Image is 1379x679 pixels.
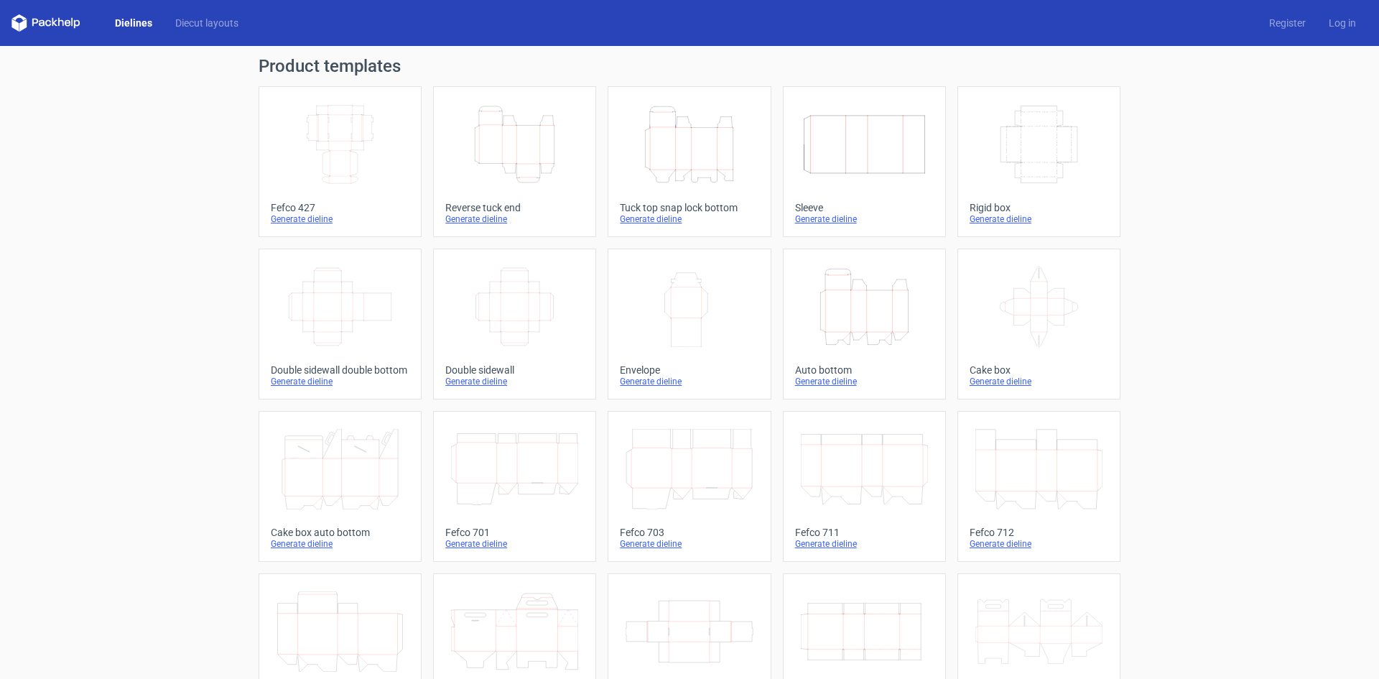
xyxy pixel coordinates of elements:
[620,376,758,387] div: Generate dieline
[103,16,164,30] a: Dielines
[970,376,1108,387] div: Generate dieline
[608,411,771,562] a: Fefco 703Generate dieline
[957,86,1120,237] a: Rigid boxGenerate dieline
[445,538,584,550] div: Generate dieline
[620,364,758,376] div: Envelope
[957,249,1120,399] a: Cake boxGenerate dieline
[608,86,771,237] a: Tuck top snap lock bottomGenerate dieline
[433,249,596,399] a: Double sidewallGenerate dieline
[620,538,758,550] div: Generate dieline
[433,86,596,237] a: Reverse tuck endGenerate dieline
[445,376,584,387] div: Generate dieline
[445,213,584,225] div: Generate dieline
[795,538,934,550] div: Generate dieline
[783,86,946,237] a: SleeveGenerate dieline
[620,527,758,538] div: Fefco 703
[445,202,584,213] div: Reverse tuck end
[259,57,1120,75] h1: Product templates
[433,411,596,562] a: Fefco 701Generate dieline
[164,16,250,30] a: Diecut layouts
[795,202,934,213] div: Sleeve
[970,538,1108,550] div: Generate dieline
[795,527,934,538] div: Fefco 711
[259,411,422,562] a: Cake box auto bottomGenerate dieline
[795,213,934,225] div: Generate dieline
[795,376,934,387] div: Generate dieline
[1258,16,1317,30] a: Register
[970,364,1108,376] div: Cake box
[271,213,409,225] div: Generate dieline
[970,213,1108,225] div: Generate dieline
[620,213,758,225] div: Generate dieline
[970,202,1108,213] div: Rigid box
[271,364,409,376] div: Double sidewall double bottom
[970,527,1108,538] div: Fefco 712
[259,86,422,237] a: Fefco 427Generate dieline
[259,249,422,399] a: Double sidewall double bottomGenerate dieline
[620,202,758,213] div: Tuck top snap lock bottom
[783,411,946,562] a: Fefco 711Generate dieline
[445,527,584,538] div: Fefco 701
[445,364,584,376] div: Double sidewall
[783,249,946,399] a: Auto bottomGenerate dieline
[271,527,409,538] div: Cake box auto bottom
[608,249,771,399] a: EnvelopeGenerate dieline
[1317,16,1368,30] a: Log in
[271,376,409,387] div: Generate dieline
[795,364,934,376] div: Auto bottom
[271,538,409,550] div: Generate dieline
[957,411,1120,562] a: Fefco 712Generate dieline
[271,202,409,213] div: Fefco 427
